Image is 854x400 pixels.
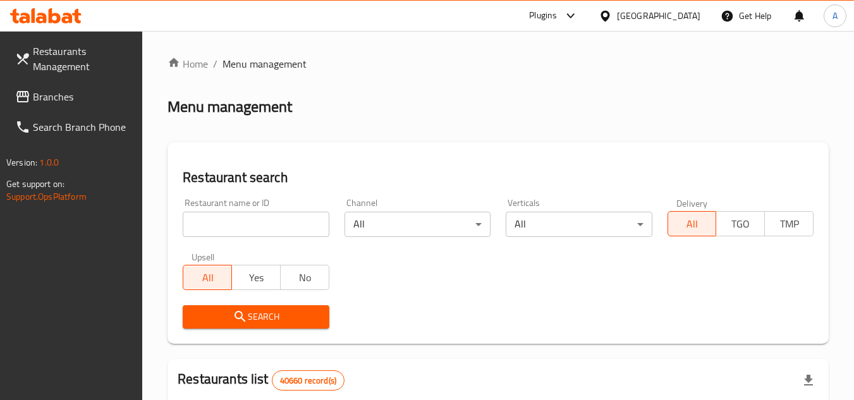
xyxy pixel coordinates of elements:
[183,305,329,329] button: Search
[33,44,133,74] span: Restaurants Management
[506,212,652,237] div: All
[721,215,760,233] span: TGO
[168,97,292,117] h2: Menu management
[793,365,824,396] div: Export file
[6,154,37,171] span: Version:
[183,168,814,187] h2: Restaurant search
[223,56,307,71] span: Menu management
[272,375,344,387] span: 40660 record(s)
[33,119,133,135] span: Search Branch Phone
[286,269,324,287] span: No
[280,265,329,290] button: No
[676,198,708,207] label: Delivery
[213,56,217,71] li: /
[770,215,808,233] span: TMP
[673,215,712,233] span: All
[529,8,557,23] div: Plugins
[716,211,765,236] button: TGO
[188,269,227,287] span: All
[33,89,133,104] span: Branches
[833,9,838,23] span: A
[39,154,59,171] span: 1.0.0
[178,370,345,391] h2: Restaurants list
[192,252,215,261] label: Upsell
[668,211,717,236] button: All
[5,82,143,112] a: Branches
[272,370,345,391] div: Total records count
[231,265,281,290] button: Yes
[168,56,208,71] a: Home
[6,188,87,205] a: Support.OpsPlatform
[183,212,329,237] input: Search for restaurant name or ID..
[345,212,491,237] div: All
[237,269,276,287] span: Yes
[5,36,143,82] a: Restaurants Management
[617,9,700,23] div: [GEOGRAPHIC_DATA]
[6,176,64,192] span: Get support on:
[168,56,829,71] nav: breadcrumb
[193,309,319,325] span: Search
[5,112,143,142] a: Search Branch Phone
[764,211,814,236] button: TMP
[183,265,232,290] button: All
